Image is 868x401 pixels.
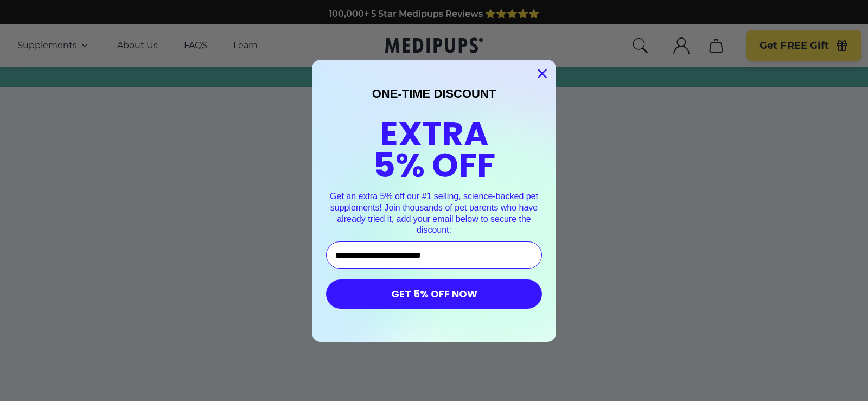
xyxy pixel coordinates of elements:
span: ONE-TIME DISCOUNT [372,87,496,100]
button: Close dialog [533,64,552,83]
span: Get an extra 5% off our #1 selling, science-backed pet supplements! Join thousands of pet parents... [330,192,538,234]
button: GET 5% OFF NOW [326,279,542,309]
span: 5% OFF [373,142,495,189]
span: EXTRA [380,110,489,157]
